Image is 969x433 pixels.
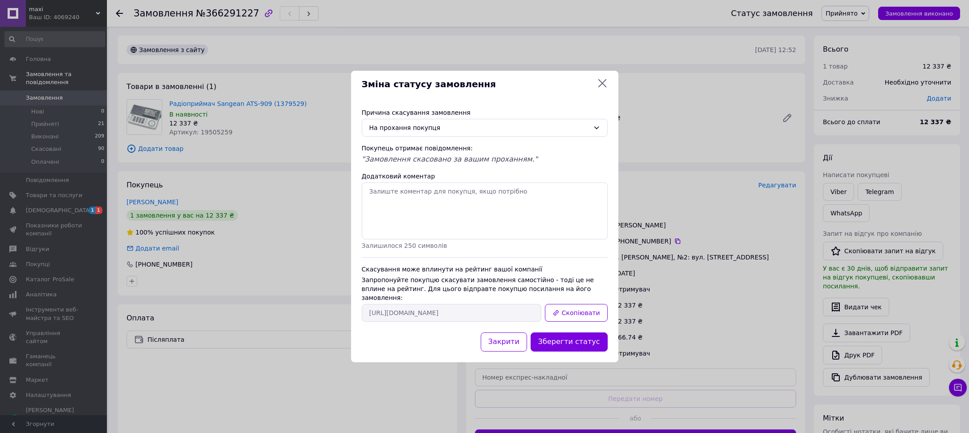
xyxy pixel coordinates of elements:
span: Залишилося 250 символів [362,242,447,249]
span: "Замовлення скасовано за вашим проханням." [362,155,538,163]
div: На прохання покупця [369,123,589,133]
button: Закрити [481,332,527,352]
div: Запропонуйте покупцю скасувати замовлення самостійно - тоді це не вплине на рейтинг. Для цього ві... [362,275,608,302]
label: Додатковий коментар [362,173,435,180]
div: Причина скасування замовлення [362,108,608,117]
button: Скопіювати [545,304,607,322]
span: Зміна статусу замовлення [362,78,593,91]
div: Покупець отримає повідомлення: [362,144,608,153]
div: Скасування може вплинути на рейтинг вашої компанії [362,265,608,274]
button: Зберегти статус [531,332,608,352]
